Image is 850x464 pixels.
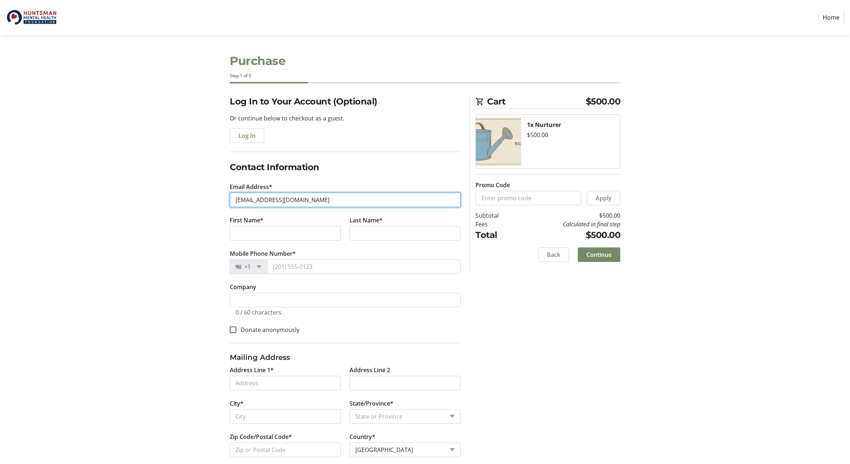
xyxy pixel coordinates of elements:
label: Country* [350,432,375,441]
input: (201) 555-0123 [267,259,461,274]
span: $500.00 [586,95,621,108]
button: Back [538,247,569,262]
td: Total [475,229,517,242]
label: Address Line 2 [350,366,390,374]
label: Company [230,283,256,291]
input: City [230,409,341,424]
tr-character-limit: 0 / 60 characters [236,308,281,316]
input: Address [230,376,341,390]
label: First Name* [230,216,263,225]
img: Huntsman Mental Health Foundation's Logo [6,3,57,32]
span: Back [547,250,560,259]
p: Or continue below to checkout as a guest. [230,114,461,123]
span: Log In [238,131,256,140]
button: Apply [587,191,620,205]
h2: Log In to Your Account (Optional) [230,95,461,108]
img: Nurturer [476,115,521,168]
input: Enter promo code [475,191,581,205]
input: Zip or Postal Code [230,443,341,457]
label: Zip Code/Postal Code* [230,432,292,441]
label: State/Province* [350,399,393,408]
strong: 1x Nurturer [527,121,561,129]
a: Home [818,11,844,24]
td: Calculated in final step [517,220,620,229]
label: Email Address* [230,182,272,191]
label: Mobile Phone Number* [230,249,296,258]
td: $500.00 [517,211,620,220]
span: Apply [596,194,612,202]
button: Continue [578,247,620,262]
label: Last Name* [350,216,383,225]
span: Continue [587,250,612,259]
td: Fees [475,220,517,229]
label: Donate anonymously [236,325,299,334]
label: City* [230,399,244,408]
h1: Purchase [230,52,620,70]
h2: Contact Information [230,161,461,174]
td: $500.00 [517,229,620,242]
button: Log In [230,128,264,143]
div: Step 1 of 5 [230,73,620,79]
label: Promo Code [475,181,510,189]
div: $500.00 [527,131,614,139]
h3: Mailing Address [230,352,461,363]
td: Subtotal [475,211,517,220]
span: Cart [487,95,586,108]
label: Address Line 1* [230,366,274,374]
